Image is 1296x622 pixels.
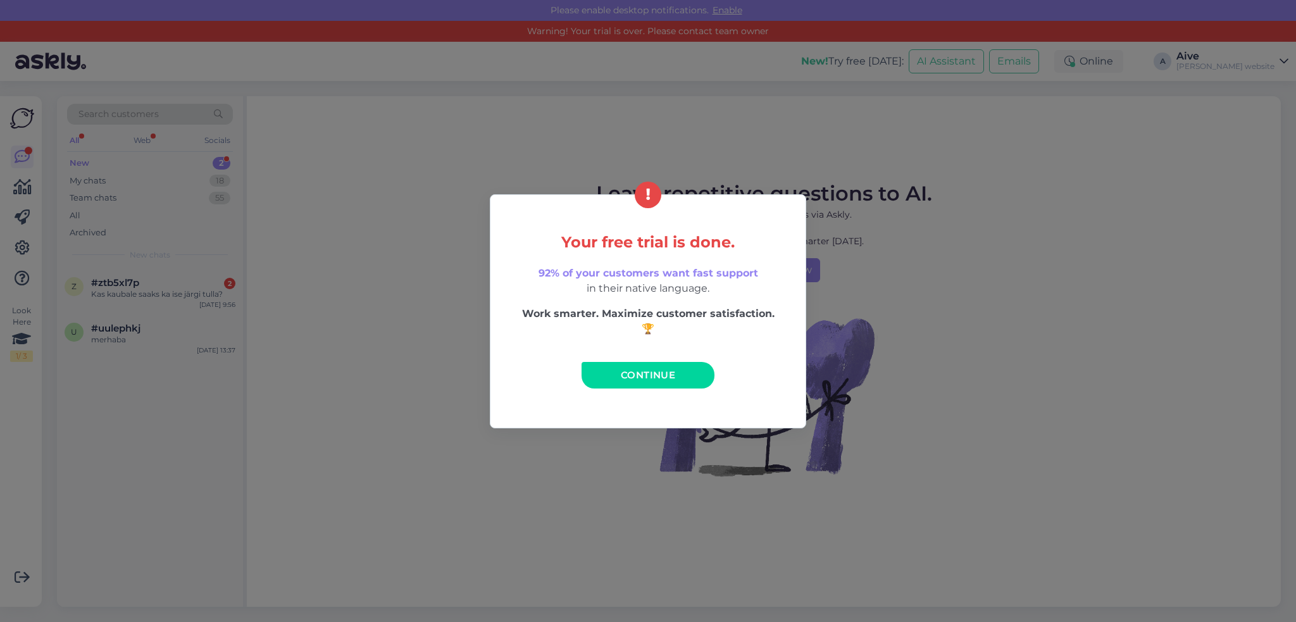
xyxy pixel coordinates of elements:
a: Continue [582,362,714,389]
p: Work smarter. Maximize customer satisfaction. 🏆 [517,306,779,337]
h5: Your free trial is done. [517,234,779,251]
span: Continue [621,369,675,381]
span: 92% of your customers want fast support [539,267,758,279]
p: in their native language. [517,266,779,296]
